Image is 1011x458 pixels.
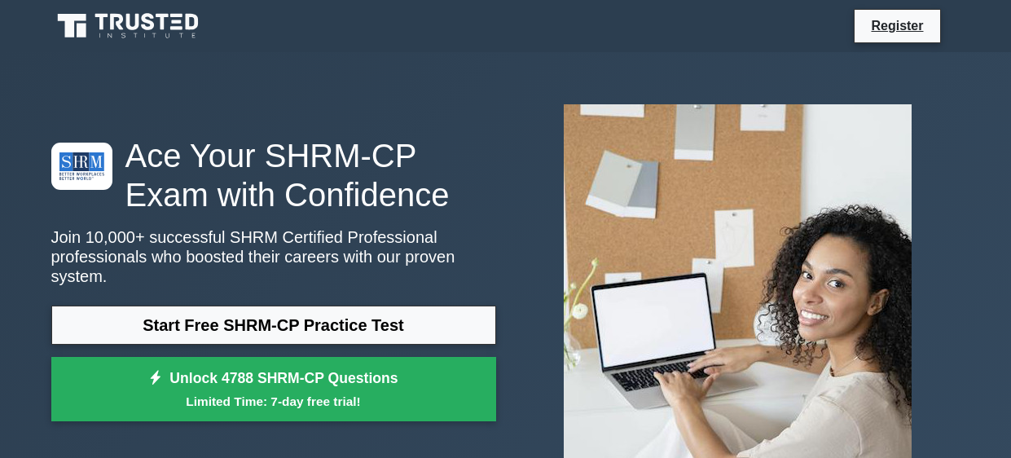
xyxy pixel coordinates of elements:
p: Join 10,000+ successful SHRM Certified Professional professionals who boosted their careers with ... [51,227,496,286]
h1: Ace Your SHRM-CP Exam with Confidence [51,136,496,214]
a: Register [861,15,933,36]
small: Limited Time: 7-day free trial! [72,392,476,411]
a: Start Free SHRM-CP Practice Test [51,306,496,345]
a: Unlock 4788 SHRM-CP QuestionsLimited Time: 7-day free trial! [51,357,496,422]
